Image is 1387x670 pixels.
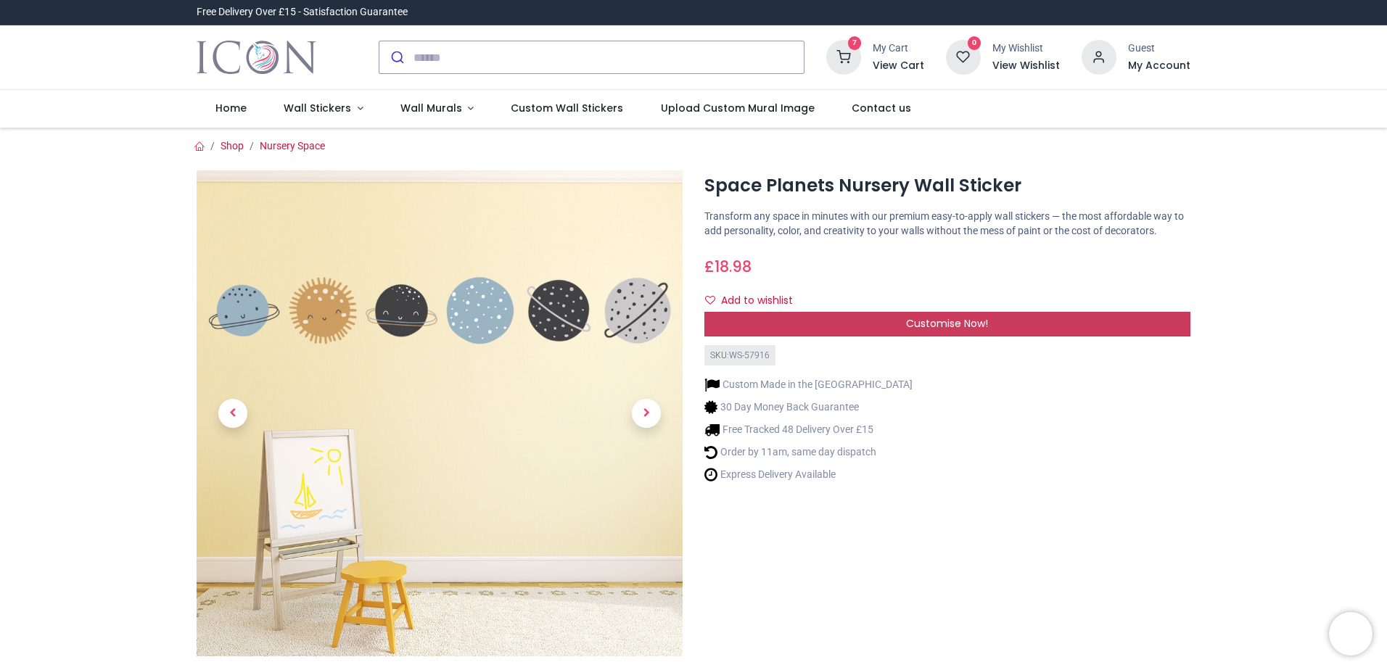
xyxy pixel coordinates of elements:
[382,90,493,128] a: Wall Murals
[704,173,1190,198] h1: Space Planets Nursery Wall Sticker
[852,101,911,115] span: Contact us
[632,399,661,428] span: Next
[511,101,623,115] span: Custom Wall Stickers
[992,59,1060,73] a: View Wishlist
[826,51,861,62] a: 7
[704,289,805,313] button: Add to wishlistAdd to wishlist
[704,377,913,392] li: Custom Made in the [GEOGRAPHIC_DATA]
[284,101,351,115] span: Wall Stickers
[379,41,413,73] button: Submit
[946,51,981,62] a: 0
[197,37,316,78] a: Logo of Icon Wall Stickers
[215,101,247,115] span: Home
[992,41,1060,56] div: My Wishlist
[661,101,815,115] span: Upload Custom Mural Image
[197,37,316,78] img: Icon Wall Stickers
[968,36,981,50] sup: 0
[610,244,683,584] a: Next
[873,41,924,56] div: My Cart
[400,101,462,115] span: Wall Murals
[218,399,247,428] span: Previous
[906,316,988,331] span: Customise Now!
[1128,59,1190,73] a: My Account
[704,210,1190,238] p: Transform any space in minutes with our premium easy-to-apply wall stickers — the most affordable...
[221,140,244,152] a: Shop
[704,444,913,460] li: Order by 11am, same day dispatch
[705,295,715,305] i: Add to wishlist
[197,244,269,584] a: Previous
[1329,612,1372,655] iframe: Brevo live chat
[704,467,913,482] li: Express Delivery Available
[704,422,913,437] li: Free Tracked 48 Delivery Over £15
[704,400,913,415] li: 30 Day Money Back Guarantee
[265,90,382,128] a: Wall Stickers
[704,345,775,366] div: SKU: WS-57916
[848,36,862,50] sup: 7
[197,170,683,656] img: Space Planets Nursery Wall Sticker
[197,5,408,20] div: Free Delivery Over £15 - Satisfaction Guarantee
[1128,41,1190,56] div: Guest
[873,59,924,73] a: View Cart
[715,256,752,277] span: 18.98
[886,5,1190,20] iframe: Customer reviews powered by Trustpilot
[260,140,325,152] a: Nursery Space
[704,256,752,277] span: £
